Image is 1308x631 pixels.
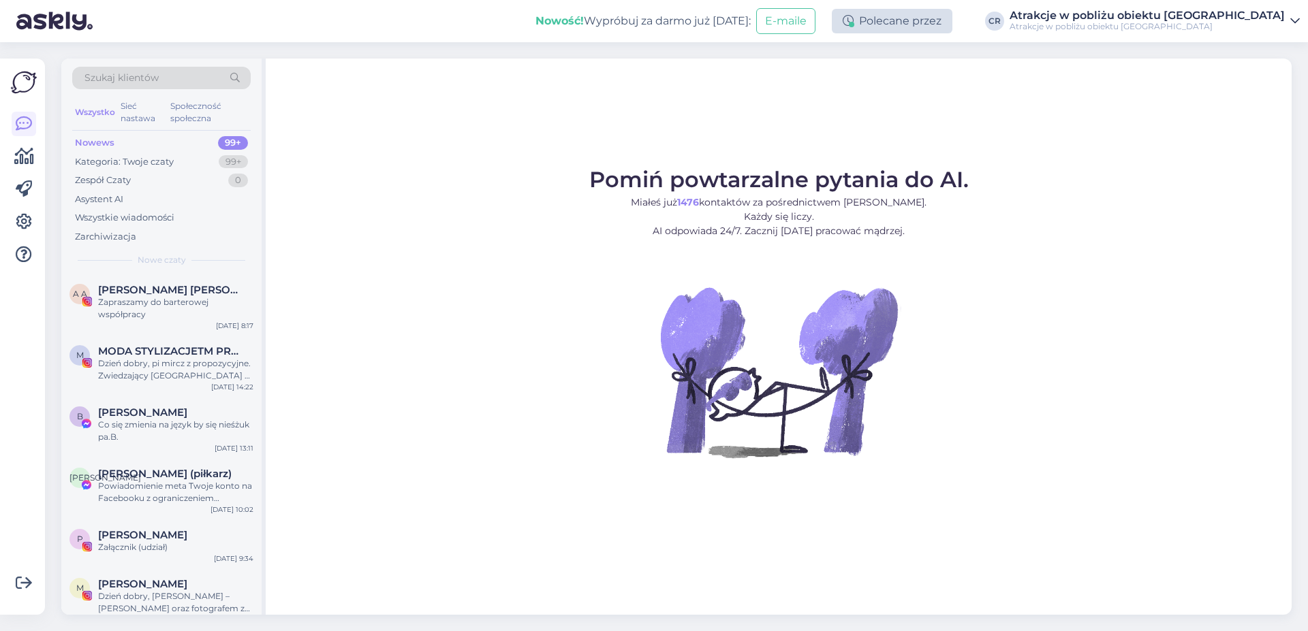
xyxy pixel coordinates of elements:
div: Sieć nastawa [118,97,168,127]
img: Proszę głośne logo [11,69,37,95]
div: Nowews [75,136,114,150]
div: Wypróbuj za darmo już [DATE]: [535,13,751,29]
div: [DATE] 14:22 [211,382,253,392]
span: Szukaj klientów [84,71,159,85]
div: Załącznik (udział) [98,541,253,553]
div: Powiadomienie meta Twoje konto na Facebooku z ograniczeniem nietypowej aktywności. Powiadom Cięie... [98,480,253,504]
span: P [77,534,83,544]
div: Zarchiwizacja [75,230,136,244]
button: E-maile [756,8,815,34]
a: Atrakcje w pobliżu obiektu [GEOGRAPHIC_DATA]Atrakcje w pobliżu obiektu [GEOGRAPHIC_DATA] [1010,10,1300,32]
div: Zapraszamy do barterowej współpracy [98,296,253,321]
b: Nowość! [535,14,584,27]
div: Atrakcje w pobliżu obiektu [GEOGRAPHIC_DATA] [1010,10,1285,21]
div: Polecane przez [832,9,952,33]
div: Dzień dobry, [PERSON_NAME] – [PERSON_NAME] oraz fotografem z pasji. Na na pelese dzielę dzielę co... [98,590,253,615]
span: Bożena Bolewicz [98,406,187,419]
div: Asystent AI [75,193,123,206]
span: MODA STYLIZACJETM PRZEGL-DY KOLEKCJI [98,345,240,357]
span: Anna Żukowska Ewa Adamczewska BLI?NIACZKI - Bóg ? rodzina ? dom [98,284,240,296]
div: Atrakcje w pobliżu obiektu [GEOGRAPHIC_DATA] [1010,21,1285,32]
div: 99+ [218,136,248,150]
p: Miałeś już kontaktów za pośrednictwem [PERSON_NAME]. Każdy się liczy. AI odpowiada 24/7. Zacznij ... [589,195,969,238]
div: Zespół Czaty [75,174,131,187]
span: Pomiń powtarzalne pytania do AI. [589,166,969,193]
div: Wszystkie wiadomości [75,211,174,225]
div: [DATE] 8:17 [216,321,253,331]
div: [DATE] 10:02 [211,504,253,515]
span: [PERSON_NAME] [69,472,141,483]
div: 0 [228,174,248,187]
b: 1476 [677,196,699,208]
div: [DATE] 13:11 [215,443,253,453]
div: CR [985,12,1004,31]
span: Igor Jafar (piłkarz) [98,468,232,480]
div: Co się zmienia na język by się nieśżuk pa.B. [98,419,253,443]
span: Nowe czaty [138,254,186,266]
span: B [77,411,83,421]
div: Społeczność społeczna [168,97,251,127]
span: M [76,350,84,360]
img: Brak aktywnego czatu [656,249,901,494]
div: 99+ [219,155,248,169]
span: Monika Kowalewska [98,578,187,590]
div: Wszystko [72,97,118,127]
span: Paweł Pokarowski [98,529,187,541]
span: A A [73,289,87,299]
div: [DATE] 9:34 [214,553,253,564]
div: Kategoria: Twoje czaty [75,155,174,169]
span: M [76,583,84,593]
div: Dzień dobry, pi mircz z propozycyjne. Zwiedzający [GEOGRAPHIC_DATA] z powrotem Hotels w okolicy [... [98,357,253,382]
